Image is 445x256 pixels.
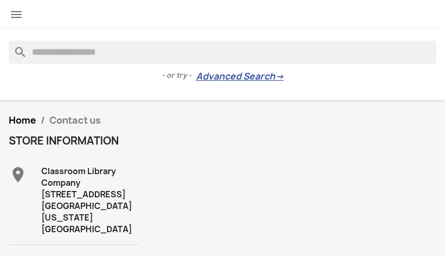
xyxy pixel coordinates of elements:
a: Advanced Search→ [196,71,284,82]
span: Contact us [49,114,101,127]
i: search [9,41,23,55]
span: → [275,71,284,82]
h4: Store information [9,135,140,147]
i:  [9,165,27,184]
i:  [9,8,23,21]
div: Classroom Library Company [STREET_ADDRESS] [GEOGRAPHIC_DATA][US_STATE] [GEOGRAPHIC_DATA] [41,165,140,235]
input: Search [9,41,436,64]
a: Home [9,114,36,127]
span: - or try - [162,70,196,81]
